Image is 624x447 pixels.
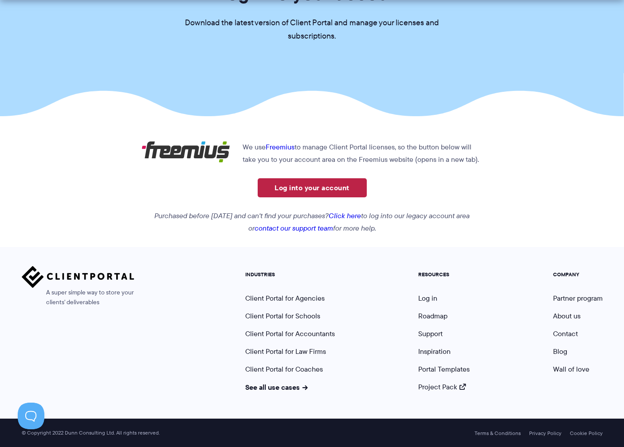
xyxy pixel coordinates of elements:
[418,311,447,321] a: Roadmap
[570,430,603,436] a: Cookie Policy
[245,311,320,321] a: Client Portal for Schools
[553,271,603,278] h5: COMPANY
[553,346,567,357] a: Blog
[329,211,361,221] a: Click here
[418,271,470,278] h5: RESOURCES
[245,293,325,303] a: Client Portal for Agencies
[154,211,470,233] em: Purchased before [DATE] and can't find your purchases? to log into our legacy account area or for...
[245,329,335,339] a: Client Portal for Accountants
[418,382,466,392] a: Project Pack
[418,364,470,374] a: Portal Templates
[553,293,603,303] a: Partner program
[529,430,561,436] a: Privacy Policy
[245,382,308,392] a: See all use cases
[553,329,578,339] a: Contact
[17,430,164,436] span: © Copyright 2022 Dunn Consulting Ltd. All rights reserved.
[22,288,134,307] span: A super simple way to store your clients' deliverables
[418,346,451,357] a: Inspiration
[418,329,443,339] a: Support
[141,141,230,163] img: Freemius logo
[418,293,437,303] a: Log in
[245,346,326,357] a: Client Portal for Law Firms
[179,16,445,43] p: Download the latest version of Client Portal and manage your licenses and subscriptions.
[553,364,589,374] a: Wall of love
[255,223,333,233] a: contact our support team
[553,311,581,321] a: About us
[475,430,521,436] a: Terms & Conditions
[258,178,367,197] a: Log into your account
[266,142,294,152] a: Freemius
[245,364,323,374] a: Client Portal for Coaches
[245,271,335,278] h5: INDUSTRIES
[18,403,44,429] iframe: Toggle Customer Support
[141,141,483,166] p: We use to manage Client Portal licenses, so the button below will take you to your account area o...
